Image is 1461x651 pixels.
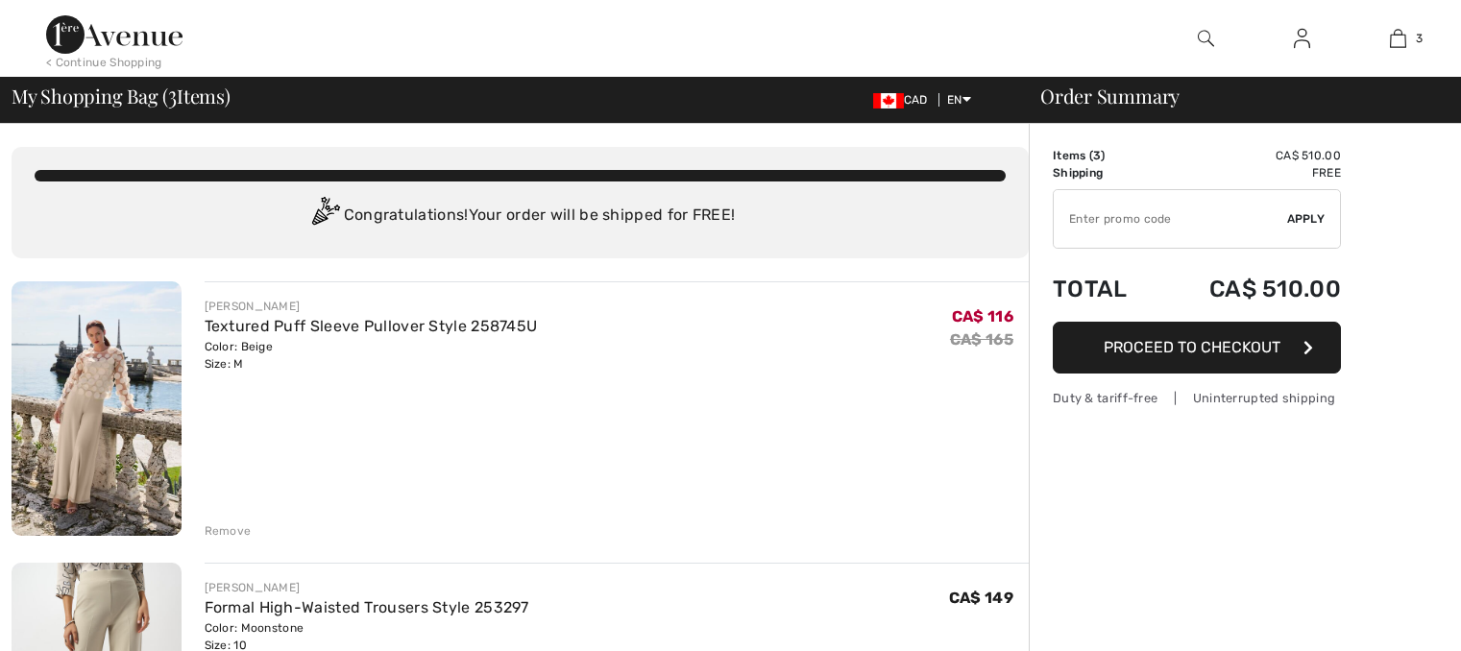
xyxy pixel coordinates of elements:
[205,338,538,373] div: Color: Beige Size: M
[1390,27,1406,50] img: My Bag
[1054,190,1287,248] input: Promo code
[205,579,529,596] div: [PERSON_NAME]
[168,82,177,107] span: 3
[1053,389,1341,407] div: Duty & tariff-free | Uninterrupted shipping
[205,317,538,335] a: Textured Puff Sleeve Pullover Style 258745U
[950,330,1013,349] s: CA$ 165
[305,197,344,235] img: Congratulation2.svg
[1198,27,1214,50] img: search the website
[1157,256,1341,322] td: CA$ 510.00
[1416,30,1423,47] span: 3
[1294,27,1310,50] img: My Info
[205,522,252,540] div: Remove
[1053,147,1157,164] td: Items ( )
[1287,210,1326,228] span: Apply
[1351,27,1445,50] a: 3
[952,307,1013,325] span: CA$ 116
[873,93,936,107] span: CAD
[1017,86,1449,106] div: Order Summary
[1104,338,1280,356] span: Proceed to Checkout
[1157,147,1341,164] td: CA$ 510.00
[205,298,538,315] div: [PERSON_NAME]
[947,93,971,107] span: EN
[205,598,529,616] a: Formal High-Waisted Trousers Style 253297
[1278,27,1326,51] a: Sign In
[46,15,183,54] img: 1ère Avenue
[1093,149,1101,162] span: 3
[949,589,1013,607] span: CA$ 149
[12,86,231,106] span: My Shopping Bag ( Items)
[1053,256,1157,322] td: Total
[46,54,162,71] div: < Continue Shopping
[873,93,904,108] img: Canadian Dollar
[1053,164,1157,181] td: Shipping
[12,281,182,536] img: Textured Puff Sleeve Pullover Style 258745U
[35,197,1006,235] div: Congratulations! Your order will be shipped for FREE!
[1157,164,1341,181] td: Free
[1053,322,1341,374] button: Proceed to Checkout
